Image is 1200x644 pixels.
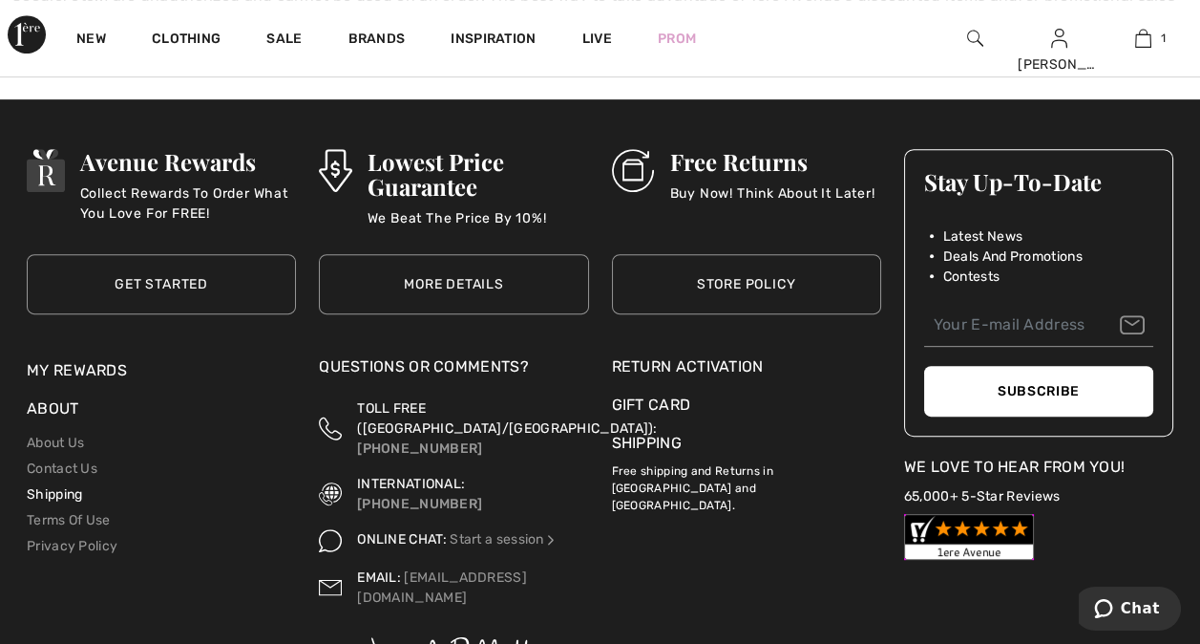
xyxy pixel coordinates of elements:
[27,149,65,192] img: Avenue Rewards
[904,456,1173,479] div: We Love To Hear From You!
[612,254,881,314] a: Store Policy
[967,27,983,50] img: search the website
[80,149,297,174] h3: Avenue Rewards
[658,29,696,49] a: Prom
[368,149,589,199] h3: Lowest Price Guarantee
[544,533,558,547] img: Online Chat
[943,267,1000,287] span: Contests
[27,254,296,314] a: Get Started
[924,169,1153,194] h3: Stay Up-To-Date
[943,247,1083,267] span: Deals And Promotions
[357,440,482,457] a: [PHONE_NUMBER]
[1051,29,1067,47] a: Sign In
[1051,27,1067,50] img: My Info
[357,531,447,547] span: ONLINE CHAT:
[612,455,881,514] p: Free shipping and Returns in [GEOGRAPHIC_DATA] and [GEOGRAPHIC_DATA].
[80,183,297,222] p: Collect Rewards To Order What You Love For FREE!
[266,31,302,51] a: Sale
[612,434,682,452] a: Shipping
[1018,54,1100,75] div: [PERSON_NAME]
[357,400,657,437] span: TOLL FREE ([GEOGRAPHIC_DATA]/[GEOGRAPHIC_DATA]):
[27,512,111,528] a: Terms Of Use
[612,394,881,417] a: Gift Card
[8,15,46,54] img: 1ère Avenue
[669,149,874,174] h3: Free Returns
[76,31,106,51] a: New
[319,474,342,514] img: International
[27,486,82,503] a: Shipping
[319,398,342,459] img: Toll Free (Canada/US)
[348,31,406,51] a: Brands
[582,29,612,49] a: Live
[357,496,482,512] a: [PHONE_NUMBER]
[1161,30,1166,47] span: 1
[152,31,221,51] a: Clothing
[319,568,342,608] img: Contact us
[27,538,117,554] a: Privacy Policy
[27,435,84,451] a: About Us
[924,366,1153,417] button: Subscribe
[904,514,1034,560] img: Customer Reviews
[1079,587,1181,634] iframe: Opens a widget where you can chat to one of our agents
[27,397,296,430] div: About
[319,254,588,314] a: More Details
[612,355,881,378] a: Return Activation
[924,304,1153,347] input: Your E-mail Address
[904,488,1061,504] a: 65,000+ 5-Star Reviews
[27,461,97,477] a: Contact Us
[319,355,588,388] div: Questions or Comments?
[1102,27,1184,50] a: 1
[357,476,465,492] span: INTERNATIONAL:
[319,529,342,552] img: Online Chat
[450,531,558,547] a: Start a session
[669,183,874,222] p: Buy Now! Think About It Later!
[943,226,1022,247] span: Latest News
[27,361,127,379] a: My Rewards
[1135,27,1151,50] img: My Bag
[368,208,589,247] p: We Beat The Price By 10%!
[451,31,536,51] span: Inspiration
[612,149,655,192] img: Free Returns
[357,569,527,606] a: [EMAIL_ADDRESS][DOMAIN_NAME]
[357,569,401,586] span: EMAIL:
[319,149,351,192] img: Lowest Price Guarantee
